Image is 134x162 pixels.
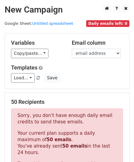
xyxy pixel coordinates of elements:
h5: 50 Recipients [11,99,123,105]
a: Untitled spreadsheet [32,21,73,26]
a: Load... [11,73,35,83]
a: Daily emails left: 0 [86,21,129,26]
p: Sorry, you don't have enough daily email credits to send these emails. [17,112,117,125]
h5: Email column [72,40,123,46]
span: Daily emails left: 0 [86,20,129,27]
strong: 50 emails [47,137,71,142]
strong: 50 emails [62,143,87,149]
a: Copy/paste... [11,49,48,58]
iframe: Chat Widget [103,133,134,162]
a: Templates [11,64,37,71]
h2: New Campaign [5,5,129,15]
p: Your current plan supports a daily maximum of . You've already sent in the last 24 hours. [17,130,117,156]
small: Google Sheet: [5,21,73,26]
button: Save [44,73,60,83]
h5: Variables [11,40,63,46]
